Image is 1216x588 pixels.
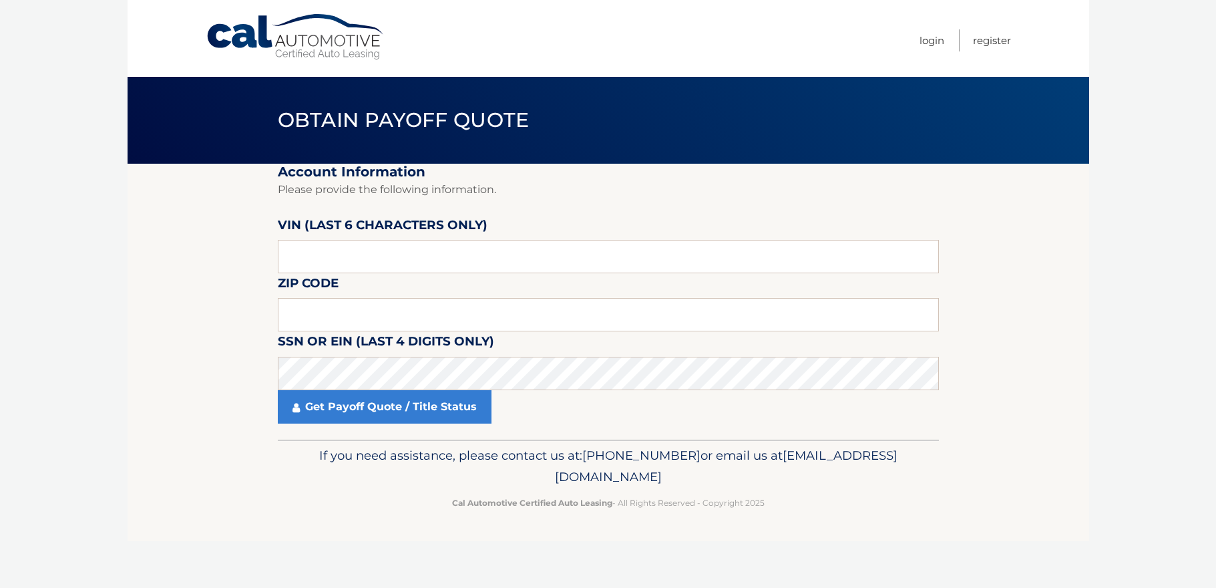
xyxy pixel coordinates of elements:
[278,273,339,298] label: Zip Code
[286,496,930,510] p: - All Rights Reserved - Copyright 2025
[920,29,944,51] a: Login
[278,331,494,356] label: SSN or EIN (last 4 digits only)
[278,164,939,180] h2: Account Information
[582,448,700,463] span: [PHONE_NUMBER]
[452,498,612,508] strong: Cal Automotive Certified Auto Leasing
[278,108,530,132] span: Obtain Payoff Quote
[206,13,386,61] a: Cal Automotive
[278,215,487,240] label: VIN (last 6 characters only)
[973,29,1011,51] a: Register
[278,180,939,199] p: Please provide the following information.
[286,445,930,488] p: If you need assistance, please contact us at: or email us at
[278,390,491,424] a: Get Payoff Quote / Title Status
